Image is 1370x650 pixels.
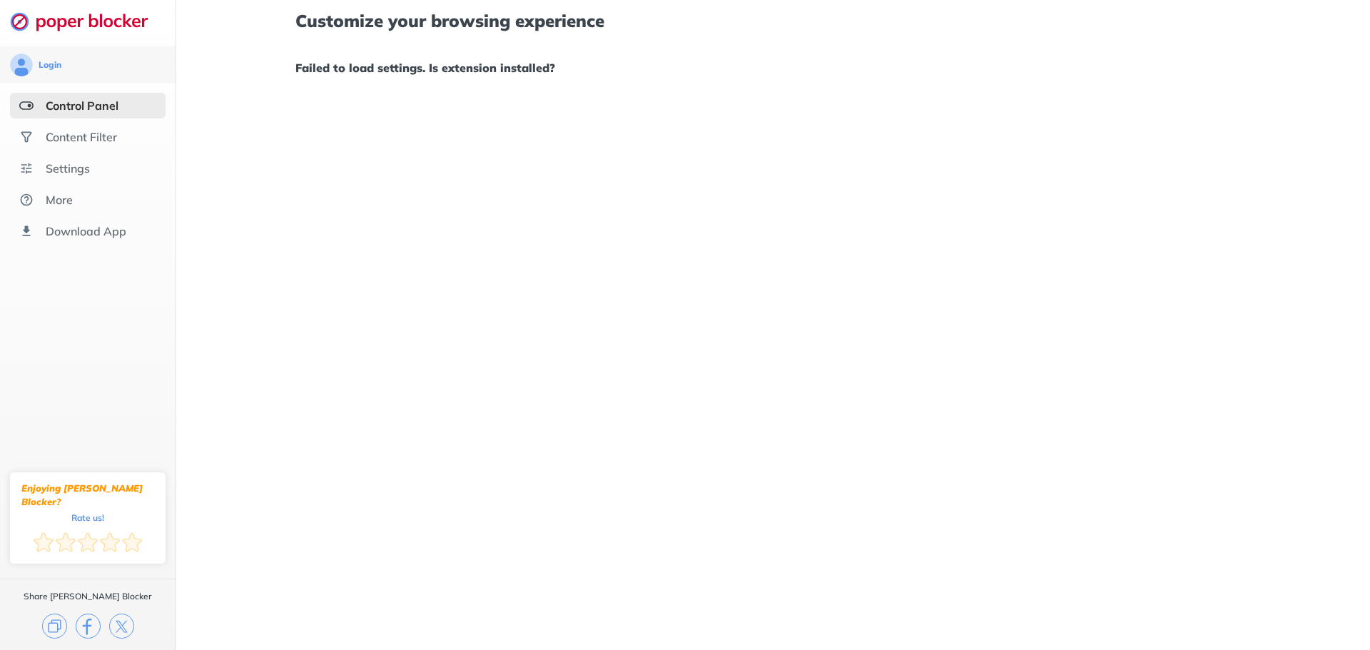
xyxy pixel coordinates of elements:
[10,54,33,76] img: avatar.svg
[46,193,73,207] div: More
[295,59,1250,77] h1: Failed to load settings. Is extension installed?
[42,614,67,639] img: copy.svg
[46,98,118,113] div: Control Panel
[76,614,101,639] img: facebook.svg
[71,514,104,521] div: Rate us!
[109,614,134,639] img: x.svg
[295,11,1250,30] h1: Customize your browsing experience
[39,59,61,71] div: Login
[21,482,154,509] div: Enjoying [PERSON_NAME] Blocker?
[24,591,152,602] div: Share [PERSON_NAME] Blocker
[10,11,163,31] img: logo-webpage.svg
[46,130,117,144] div: Content Filter
[19,193,34,207] img: about.svg
[19,224,34,238] img: download-app.svg
[19,98,34,113] img: features-selected.svg
[19,161,34,176] img: settings.svg
[46,161,90,176] div: Settings
[46,224,126,238] div: Download App
[19,130,34,144] img: social.svg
